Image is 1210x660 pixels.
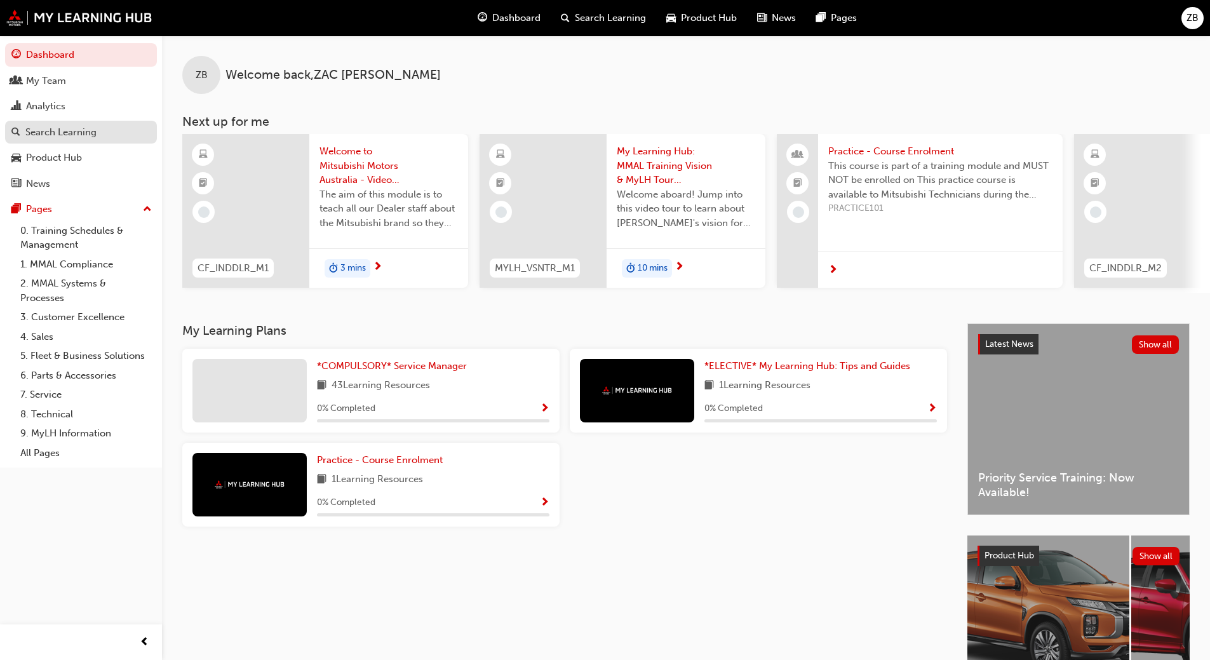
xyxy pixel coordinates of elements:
[681,11,737,25] span: Product Hub
[182,323,947,338] h3: My Learning Plans
[26,99,65,114] div: Analytics
[1186,11,1199,25] span: ZB
[828,265,838,276] span: next-icon
[1133,547,1180,565] button: Show all
[638,261,668,276] span: 10 mins
[806,5,867,31] a: pages-iconPages
[11,178,21,190] span: news-icon
[831,11,857,25] span: Pages
[199,147,208,163] span: learningResourceType_ELEARNING-icon
[467,5,551,31] a: guage-iconDashboard
[967,323,1190,515] a: Latest NewsShow allPriority Service Training: Now Available!
[675,262,684,273] span: next-icon
[496,147,505,163] span: learningResourceType_ELEARNING-icon
[319,144,458,187] span: Welcome to Mitsubishi Motors Australia - Video (Dealer Induction)
[772,11,796,25] span: News
[373,262,382,273] span: next-icon
[5,198,157,221] button: Pages
[617,144,755,187] span: My Learning Hub: MMAL Training Vision & MyLH Tour (Elective)
[15,274,157,307] a: 2. MMAL Systems & Processes
[317,454,443,466] span: Practice - Course Enrolment
[540,401,549,417] button: Show Progress
[704,378,714,394] span: book-icon
[5,146,157,170] a: Product Hub
[15,366,157,386] a: 6. Parts & Accessories
[985,339,1033,349] span: Latest News
[496,175,505,192] span: booktick-icon
[332,378,430,394] span: 43 Learning Resources
[11,152,21,164] span: car-icon
[747,5,806,31] a: news-iconNews
[704,359,915,374] a: *ELECTIVE* My Learning Hub: Tips and Guides
[15,385,157,405] a: 7. Service
[704,360,910,372] span: *ELECTIVE* My Learning Hub: Tips and Guides
[793,147,802,163] span: people-icon
[478,10,487,26] span: guage-icon
[319,187,458,231] span: The aim of this module is to teach all our Dealer staff about the Mitsubishi brand so they demons...
[26,177,50,191] div: News
[332,472,423,488] span: 1 Learning Resources
[317,472,326,488] span: book-icon
[199,175,208,192] span: booktick-icon
[602,386,672,394] img: mmal
[317,453,448,468] a: Practice - Course Enrolment
[15,443,157,463] a: All Pages
[198,261,269,276] span: CF_INDDLR_M1
[15,405,157,424] a: 8. Technical
[317,360,467,372] span: *COMPULSORY* Service Manager
[11,101,21,112] span: chart-icon
[317,359,472,374] a: *COMPULSORY* Service Manager
[927,403,937,415] span: Show Progress
[15,255,157,274] a: 1. MMAL Compliance
[26,151,82,165] div: Product Hub
[182,134,468,288] a: CF_INDDLR_M1Welcome to Mitsubishi Motors Australia - Video (Dealer Induction)The aim of this modu...
[143,201,152,218] span: up-icon
[329,260,338,277] span: duration-icon
[26,74,66,88] div: My Team
[1090,206,1101,218] span: learningRecordVerb_NONE-icon
[1091,147,1099,163] span: learningResourceType_ELEARNING-icon
[225,68,441,83] span: Welcome back , ZAC [PERSON_NAME]
[757,10,767,26] span: news-icon
[15,327,157,347] a: 4. Sales
[5,121,157,144] a: Search Learning
[162,114,1210,129] h3: Next up for me
[1132,335,1180,354] button: Show all
[561,10,570,26] span: search-icon
[704,401,763,416] span: 0 % Completed
[495,206,507,218] span: learningRecordVerb_NONE-icon
[340,261,366,276] span: 3 mins
[11,76,21,87] span: people-icon
[25,125,97,140] div: Search Learning
[719,378,810,394] span: 1 Learning Resources
[5,69,157,93] a: My Team
[317,401,375,416] span: 0 % Completed
[828,201,1052,216] span: PRACTICE101
[777,134,1063,288] a: Practice - Course EnrolmentThis course is part of a training module and MUST NOT be enrolled on T...
[6,10,152,26] img: mmal
[5,95,157,118] a: Analytics
[666,10,676,26] span: car-icon
[15,424,157,443] a: 9. MyLH Information
[198,206,210,218] span: learningRecordVerb_NONE-icon
[816,10,826,26] span: pages-icon
[978,334,1179,354] a: Latest NewsShow all
[927,401,937,417] button: Show Progress
[196,68,208,83] span: ZB
[978,546,1180,566] a: Product HubShow all
[656,5,747,31] a: car-iconProduct Hub
[1091,175,1099,192] span: booktick-icon
[978,471,1179,499] span: Priority Service Training: Now Available!
[540,497,549,509] span: Show Progress
[5,43,157,67] a: Dashboard
[11,204,21,215] span: pages-icon
[317,495,375,510] span: 0 % Completed
[15,346,157,366] a: 5. Fleet & Business Solutions
[11,127,20,138] span: search-icon
[317,378,326,394] span: book-icon
[575,11,646,25] span: Search Learning
[540,403,549,415] span: Show Progress
[492,11,541,25] span: Dashboard
[15,307,157,327] a: 3. Customer Excellence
